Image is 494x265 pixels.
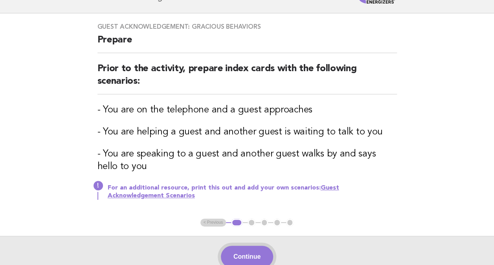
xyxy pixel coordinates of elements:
[97,34,397,53] h2: Prepare
[231,219,242,226] button: 1
[97,104,397,116] h3: - You are on the telephone and a guest approaches
[108,184,397,200] p: For an additional resource, print this out and add your own scenarios:
[97,63,397,94] h2: Prior to the activity, prepare index cards with the following scenarios:
[97,148,397,173] h3: - You are speaking to a guest and another guest walks by and says hello to you
[97,23,397,31] h3: Guest acknowledgement: Gracious behaviors
[97,126,397,138] h3: - You are helping a guest and another guest is waiting to talk to you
